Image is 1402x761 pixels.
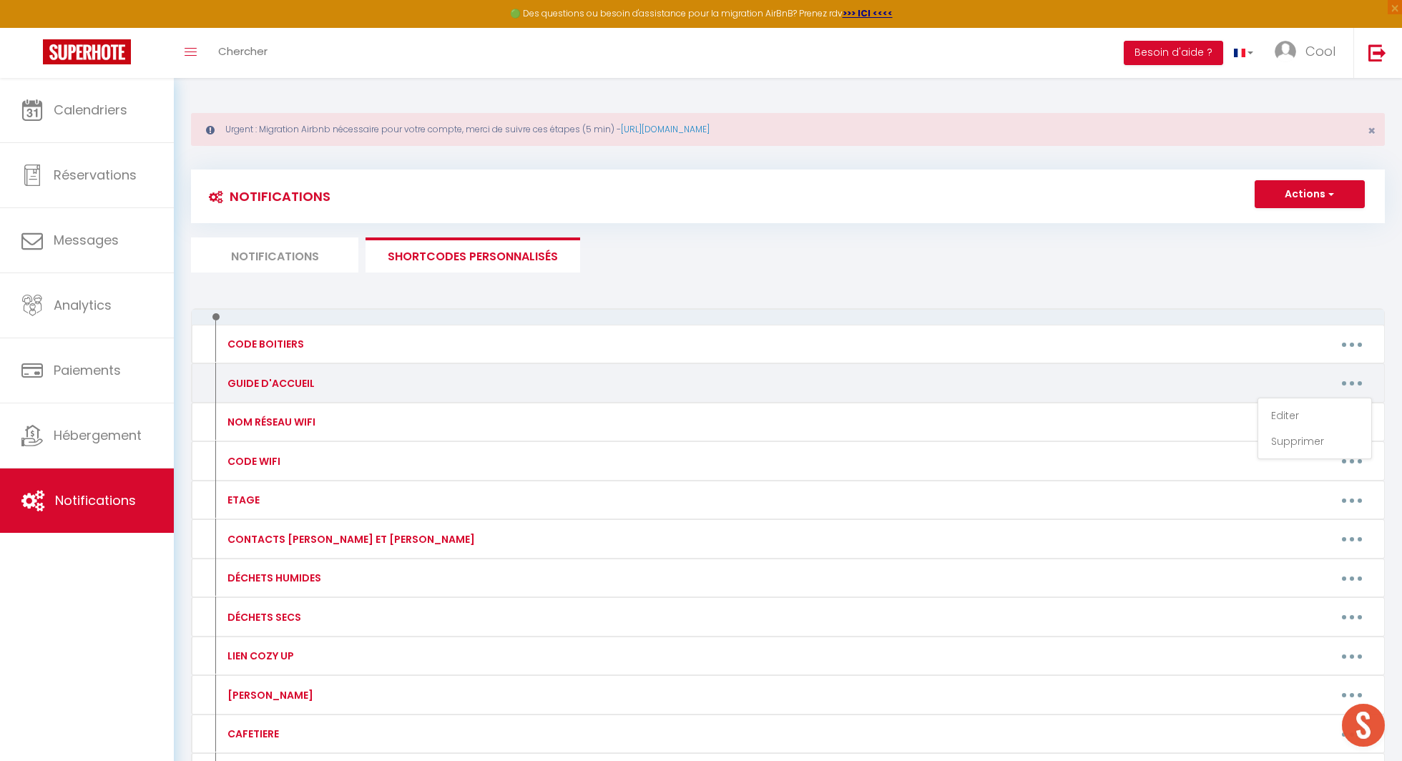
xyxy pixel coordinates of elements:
[1262,403,1368,428] a: Editer
[224,570,321,586] div: DÉCHETS HUMIDES
[191,113,1385,146] div: Urgent : Migration Airbnb nécessaire pour votre compte, merci de suivre ces étapes (5 min) -
[1262,429,1368,453] a: Supprimer
[1368,122,1376,139] span: ×
[54,231,119,249] span: Messages
[1275,41,1296,62] img: ...
[366,237,580,273] li: SHORTCODES PERSONNALISÉS
[55,491,136,509] span: Notifications
[1305,42,1335,60] span: Cool
[218,44,268,59] span: Chercher
[224,453,280,469] div: CODE WIFI
[224,726,279,742] div: CAFETIERE
[224,687,313,703] div: [PERSON_NAME]
[224,414,315,430] div: NOM RÉSEAU WIFI
[207,28,278,78] a: Chercher
[224,609,301,625] div: DÉCHETS SECS
[1368,124,1376,137] button: Close
[1264,28,1353,78] a: ... Cool
[54,361,121,379] span: Paiements
[54,296,112,314] span: Analytics
[1342,704,1385,747] div: Ouvrir le chat
[54,101,127,119] span: Calendriers
[621,123,710,135] a: [URL][DOMAIN_NAME]
[224,375,315,391] div: GUIDE D'ACCUEIL
[224,531,475,547] div: CONTACTS [PERSON_NAME] ET [PERSON_NAME]
[224,336,304,352] div: CODE BOITIERS
[54,166,137,184] span: Réservations
[1255,180,1365,209] button: Actions
[54,426,142,444] span: Hébergement
[1124,41,1223,65] button: Besoin d'aide ?
[202,180,330,212] h3: Notifications
[191,237,358,273] li: Notifications
[224,492,260,508] div: ETAGE
[843,7,893,19] a: >>> ICI <<<<
[1368,44,1386,62] img: logout
[43,39,131,64] img: Super Booking
[224,648,294,664] div: LIEN COZY UP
